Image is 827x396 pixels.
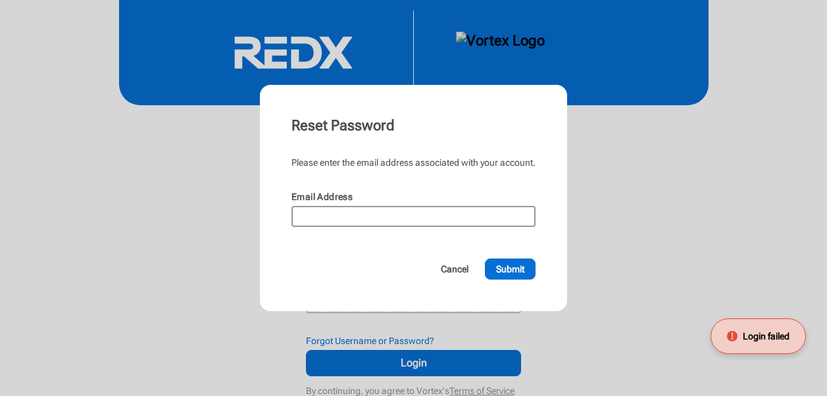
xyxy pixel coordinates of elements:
[441,262,468,276] span: Cancel
[291,191,353,202] label: Email Address
[430,259,480,280] button: Cancel
[496,262,524,276] span: Submit
[291,116,536,135] div: Reset Password
[485,259,536,280] button: Submit
[743,330,789,343] span: Login failed
[291,156,536,169] div: Please enter the email address associated with your account.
